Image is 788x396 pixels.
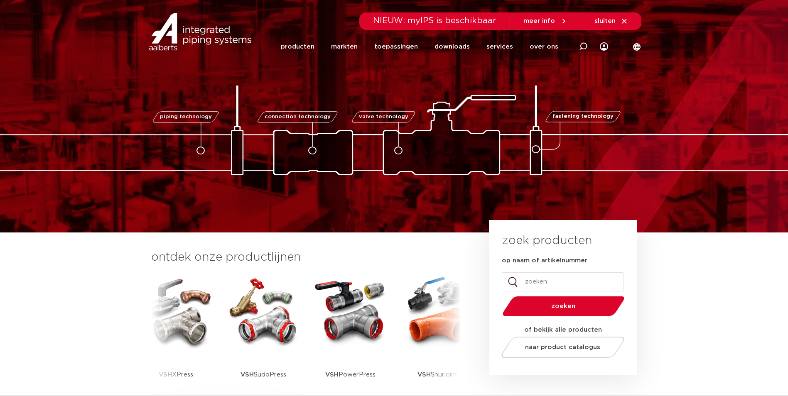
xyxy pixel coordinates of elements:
[600,30,608,64] div: my IPS
[417,372,431,378] strong: VSH
[523,17,567,25] a: meer info
[281,30,314,64] a: producten
[325,372,339,378] strong: VSH
[499,296,628,317] button: zoeken
[151,249,461,266] h3: ontdek onze productlijnen
[160,114,212,120] span: piping technology
[524,303,603,309] span: zoeken
[502,257,587,265] label: op naam of artikelnummer
[281,30,558,64] nav: Menu
[331,30,358,64] a: markten
[241,372,254,378] strong: VSH
[374,30,418,64] a: toepassingen
[499,337,626,358] a: naar product catalogus
[594,17,628,25] a: sluiten
[525,344,600,350] span: naar product catalogus
[524,327,602,333] strong: of bekijk alle producten
[502,232,592,249] h3: zoek producten
[552,114,614,120] span: fastening technology
[359,114,408,120] span: valve technology
[435,30,470,64] a: downloads
[530,30,558,64] a: over ons
[373,17,496,25] span: NIEUW: myIPS is beschikbaar
[594,18,616,24] span: sluiten
[502,272,624,291] input: zoeken
[523,18,555,24] span: meer info
[159,372,172,378] strong: VSH
[486,30,513,64] a: services
[264,114,330,120] span: connection technology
